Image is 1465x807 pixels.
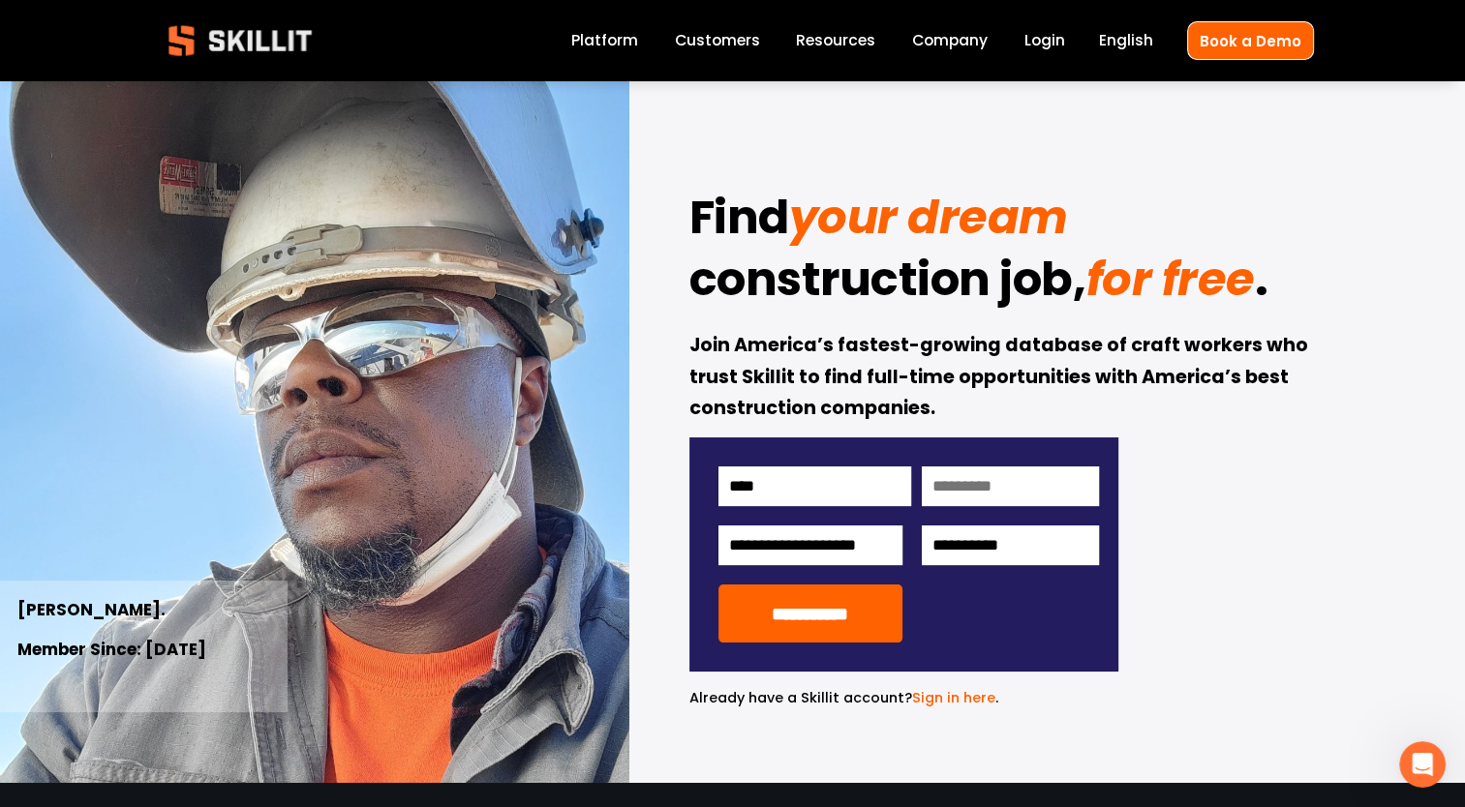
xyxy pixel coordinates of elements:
strong: Join America’s fastest-growing database of craft workers who trust Skillit to find full-time oppo... [689,331,1312,426]
strong: construction job, [689,244,1086,323]
span: English [1099,29,1153,51]
em: for free [1085,247,1254,312]
a: Platform [571,28,638,54]
em: your dream [789,185,1068,250]
strong: . [1255,244,1268,323]
img: Skillit [152,12,328,70]
span: Already have a Skillit account? [689,688,912,707]
strong: Find [689,182,789,261]
a: Login [1024,28,1065,54]
strong: [PERSON_NAME]. [17,597,166,625]
iframe: Intercom live chat [1399,741,1446,788]
strong: Member Since: [DATE] [17,637,206,665]
a: Customers [674,28,759,54]
span: Resources [796,29,875,51]
a: Book a Demo [1187,21,1314,59]
p: . [689,687,1118,709]
div: language picker [1099,28,1153,54]
a: folder dropdown [796,28,875,54]
a: Sign in here [912,688,995,707]
a: Company [912,28,988,54]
